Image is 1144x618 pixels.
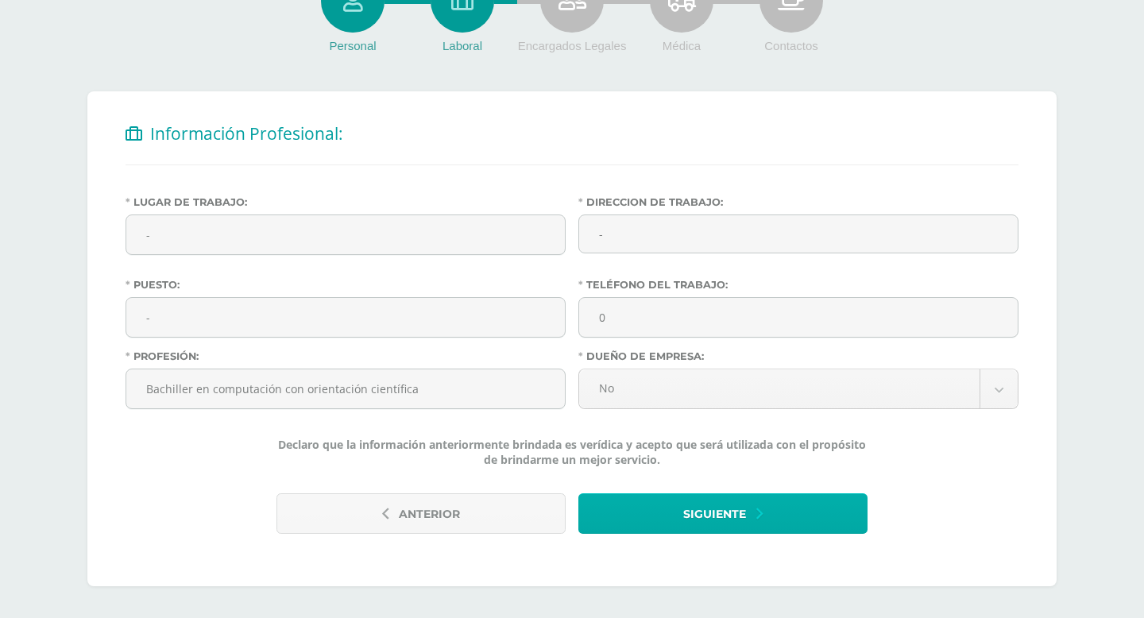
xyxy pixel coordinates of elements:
[126,196,566,208] label: Lugar de Trabajo:
[578,493,868,534] button: Siguiente
[578,279,1018,291] label: Teléfono del trabajo:
[578,196,1018,208] label: Direccion de trabajo:
[126,298,565,337] input: Puesto
[579,298,1018,337] input: Teléfono del trabajo
[518,39,627,52] span: Encargados Legales
[683,495,746,534] span: Siguiente
[399,495,460,534] span: Anterior
[126,279,566,291] label: Puesto:
[126,350,566,362] label: Profesión:
[764,39,818,52] span: Contactos
[579,369,1018,408] a: No
[126,215,565,254] input: Lugar de Trabajo
[329,39,376,52] span: Personal
[276,493,566,534] button: Anterior
[599,369,960,407] span: No
[663,39,701,52] span: Médica
[578,350,1018,362] label: Dueño de empresa:
[578,214,1018,253] input: Direccion de trabajo
[276,437,868,467] span: Declaro que la información anteriormente brindada es verídica y acepto que será utilizada con el ...
[126,369,565,408] input: Profesión
[150,122,343,145] span: Información Profesional:
[443,39,482,52] span: Laboral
